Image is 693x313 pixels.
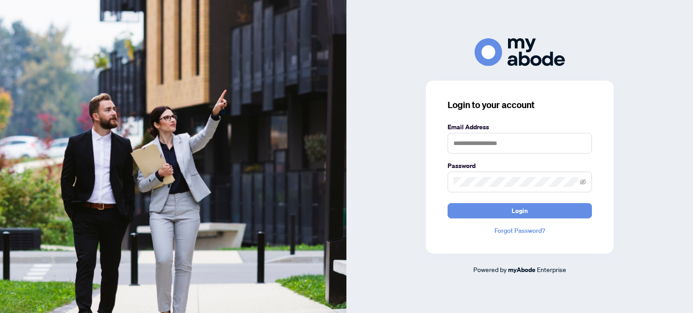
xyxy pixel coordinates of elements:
[580,179,586,185] span: eye-invisible
[512,204,528,218] span: Login
[448,226,592,236] a: Forgot Password?
[448,203,592,218] button: Login
[537,265,566,273] span: Enterprise
[448,122,592,132] label: Email Address
[475,38,565,66] img: ma-logo
[448,99,592,111] h3: Login to your account
[473,265,507,273] span: Powered by
[448,161,592,171] label: Password
[508,265,536,275] a: myAbode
